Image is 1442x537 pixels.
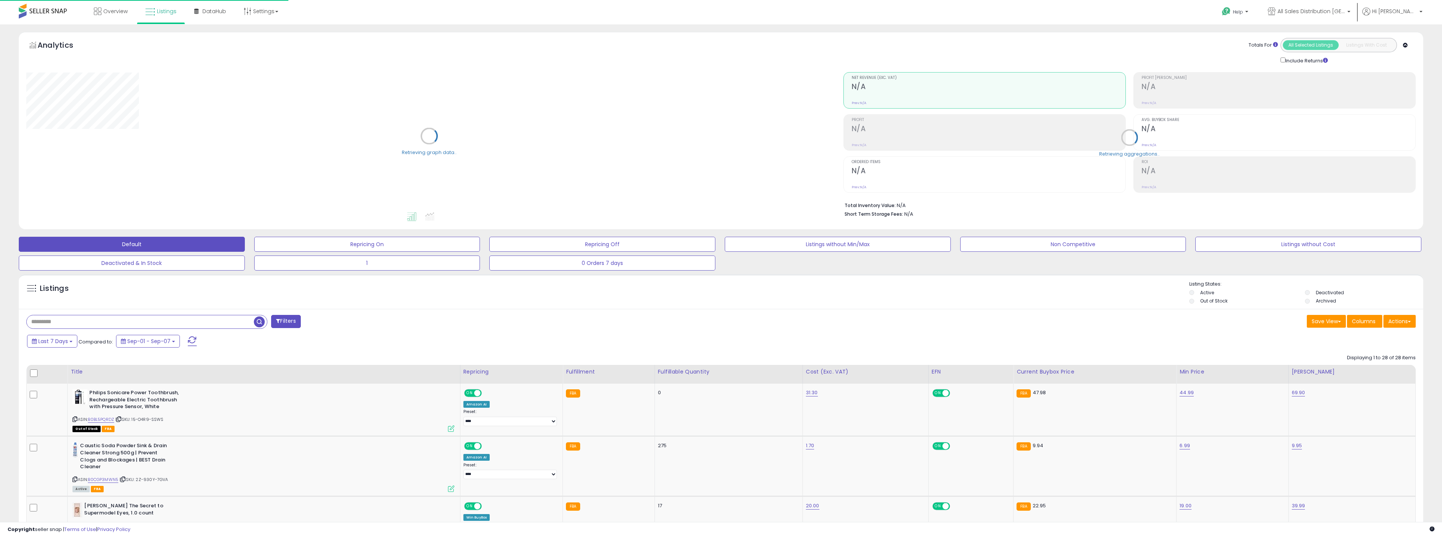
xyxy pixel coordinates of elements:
[72,442,78,457] img: 31PNdacc3hL._SL40_.jpg
[1316,289,1344,296] label: Deactivated
[119,476,168,483] span: | SKU: 2Z-930Y-7GVA
[806,389,818,396] a: 31.30
[72,502,82,517] img: 31MXyqmy-5L._SL40_.jpg
[933,443,943,449] span: ON
[566,442,580,451] small: FBA
[465,390,474,396] span: ON
[1180,502,1192,510] a: 19.00
[157,8,176,15] span: Listings
[78,338,113,345] span: Compared to:
[202,8,226,15] span: DataHub
[806,442,815,449] a: 1.70
[1033,389,1046,396] span: 47.98
[566,502,580,511] small: FBA
[489,237,715,252] button: Repricing Off
[949,390,961,396] span: OFF
[1017,442,1030,451] small: FBA
[8,526,35,533] strong: Copyright
[1033,502,1046,509] span: 22.95
[19,237,245,252] button: Default
[1352,318,1376,325] span: Columns
[465,503,474,510] span: ON
[1200,289,1214,296] label: Active
[88,416,114,423] a: B0BL5PQRDZ
[72,426,101,432] span: All listings that are currently out of stock and unavailable for purchase on Amazon
[27,335,77,348] button: Last 7 Days
[1017,368,1173,376] div: Current Buybox Price
[463,514,490,521] div: Win BuyBox
[38,337,68,345] span: Last 7 Days
[463,401,490,408] div: Amazon AI
[64,526,96,533] a: Terms of Use
[1275,56,1337,65] div: Include Returns
[1189,281,1423,288] p: Listing States:
[1362,8,1422,24] a: Hi [PERSON_NAME]
[806,368,925,376] div: Cost (Exc. VAT)
[480,443,492,449] span: OFF
[72,389,454,431] div: ASIN:
[1233,9,1243,15] span: Help
[116,335,180,348] button: Sep-01 - Sep-07
[1283,40,1339,50] button: All Selected Listings
[1338,40,1394,50] button: Listings With Cost
[1033,442,1044,449] span: 9.94
[480,390,492,396] span: OFF
[1216,1,1256,24] a: Help
[72,389,87,404] img: 41++mSM6fIL._SL40_.jpg
[254,237,480,252] button: Repricing On
[658,389,797,396] div: 0
[933,503,943,510] span: ON
[1278,8,1345,15] span: All Sales Distribution [GEOGRAPHIC_DATA]
[1222,7,1231,16] i: Get Help
[1372,8,1417,15] span: Hi [PERSON_NAME]
[89,389,181,412] b: Philips Sonicare Power Toothbrush, Rechargeable Electric Toothbrush with Pressure Sensor, White
[1180,368,1285,376] div: Min Price
[1292,502,1305,510] a: 39.99
[949,503,961,510] span: OFF
[1017,389,1030,398] small: FBA
[84,502,175,518] b: [PERSON_NAME] The Secret to Supermodel Eyes, 1.0 count
[1292,368,1412,376] div: [PERSON_NAME]
[566,389,580,398] small: FBA
[725,237,951,252] button: Listings without Min/Max
[40,283,69,294] h5: Listings
[658,442,797,449] div: 275
[103,8,128,15] span: Overview
[1195,237,1421,252] button: Listings without Cost
[1307,315,1346,328] button: Save View
[115,416,163,422] span: | SKU: 15-O4R9-SSWS
[254,256,480,271] button: 1
[463,409,557,426] div: Preset:
[402,149,457,156] div: Retrieving graph data..
[1292,442,1302,449] a: 9.95
[72,486,90,492] span: All listings currently available for purchase on Amazon
[949,443,961,449] span: OFF
[102,426,115,432] span: FBA
[960,237,1186,252] button: Non Competitive
[932,368,1010,376] div: EFN
[71,368,457,376] div: Title
[19,256,245,271] button: Deactivated & In Stock
[1347,315,1382,328] button: Columns
[933,390,943,396] span: ON
[1180,389,1194,396] a: 44.99
[566,368,652,376] div: Fulfillment
[1099,150,1160,157] div: Retrieving aggregations..
[465,443,474,449] span: ON
[8,526,130,533] div: seller snap | |
[463,454,490,461] div: Amazon AI
[1180,442,1190,449] a: 6.99
[72,442,454,491] div: ASIN:
[489,256,715,271] button: 0 Orders 7 days
[80,442,171,472] b: Caustic Soda Powder Sink & Drain Cleaner Strong 500g | Prevent Clogs and Blockages | BEST Drain C...
[127,337,170,345] span: Sep-01 - Sep-07
[91,486,104,492] span: FBA
[463,368,560,376] div: Repricing
[658,502,797,509] div: 17
[1347,354,1416,362] div: Displaying 1 to 28 of 28 items
[1383,315,1416,328] button: Actions
[1316,298,1336,304] label: Archived
[806,502,819,510] a: 20.00
[88,476,118,483] a: B0CGP3MWN5
[271,315,300,328] button: Filters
